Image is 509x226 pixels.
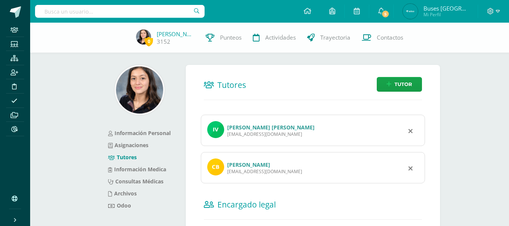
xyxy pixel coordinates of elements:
a: Tutor [377,77,422,92]
img: e6236efda08c6a5e6189304e4c1ee18b.png [116,66,163,114]
a: Odoo [108,202,131,209]
a: Tutores [108,154,137,161]
a: 3152 [157,38,170,46]
div: [EMAIL_ADDRESS][DOMAIN_NAME] [227,131,315,137]
div: Remover [408,163,413,172]
img: fc6c33b0aa045aa3213aba2fdb094e39.png [403,4,418,19]
a: Información Personal [108,129,171,137]
span: Encargado legal [217,199,276,210]
div: [EMAIL_ADDRESS][DOMAIN_NAME] [227,168,302,175]
a: Trayectoria [301,23,356,53]
a: Contactos [356,23,409,53]
a: [PERSON_NAME] [PERSON_NAME] [227,124,315,131]
span: 5 [381,10,390,18]
span: Buses [GEOGRAPHIC_DATA] [423,5,469,12]
span: Punteos [220,34,242,42]
img: profile image [207,158,224,175]
span: Actividades [265,34,296,42]
a: Consultas Médicas [108,178,164,185]
div: Remover [408,126,413,135]
span: Contactos [377,34,403,42]
span: Trayectoria [320,34,350,42]
a: Asignaciones [108,141,148,149]
span: Mi Perfil [423,11,469,18]
span: Tutores [217,80,246,90]
img: profile image [207,121,224,138]
span: 0 [145,37,153,46]
a: Punteos [200,23,247,53]
span: Tutor [394,77,412,91]
img: 36d93f2f58cc6ba730d290bfffcd9c53.png [136,29,151,45]
a: [PERSON_NAME] [227,161,270,168]
a: Actividades [247,23,301,53]
a: Información Medica [108,166,166,173]
a: [PERSON_NAME] [157,30,194,38]
input: Busca un usuario... [35,5,205,18]
a: Archivos [108,190,137,197]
